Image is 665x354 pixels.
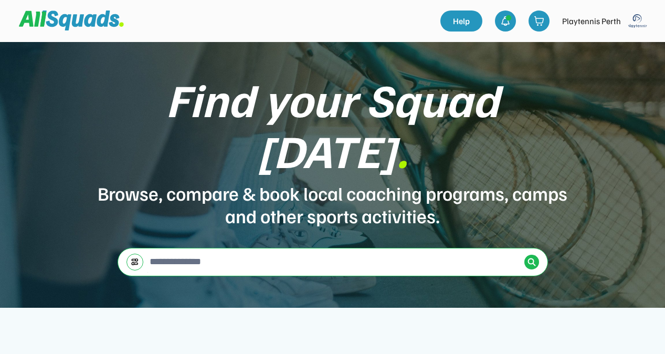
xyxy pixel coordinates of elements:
[131,258,139,266] img: settings-03.svg
[396,121,408,179] font: .
[562,15,621,27] div: Playtennis Perth
[500,16,511,26] img: bell-03%20%281%29.svg
[97,182,569,227] div: Browse, compare & book local coaching programs, camps and other sports activities.
[627,11,648,32] img: playtennis%20blue%20logo%201.png
[534,16,544,26] img: shopping-cart-01%20%281%29.svg
[19,11,124,30] img: Squad%20Logo.svg
[440,11,482,32] a: Help
[97,74,569,175] div: Find your Squad [DATE]
[527,258,536,266] img: Icon%20%2838%29.svg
